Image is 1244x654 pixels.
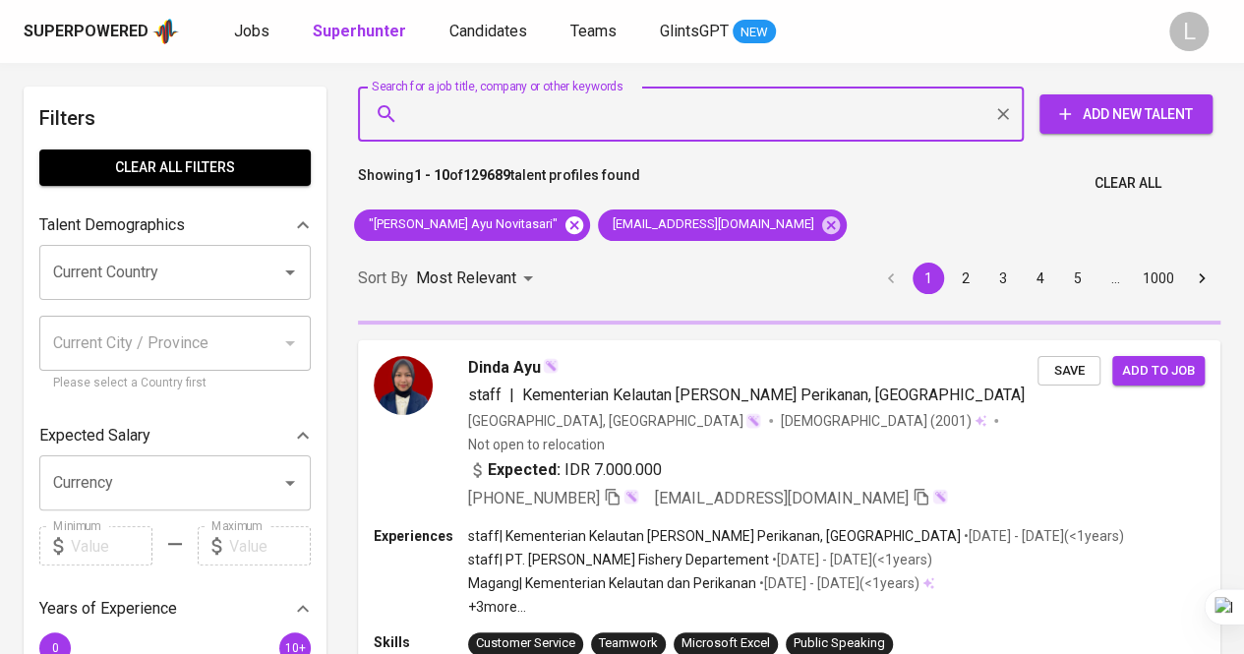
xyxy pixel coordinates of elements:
[1087,165,1169,202] button: Clear All
[623,489,639,505] img: magic_wand.svg
[781,411,930,431] span: [DEMOGRAPHIC_DATA]
[39,589,311,628] div: Years of Experience
[660,20,776,44] a: GlintsGPT NEW
[794,634,885,653] div: Public Speaking
[598,215,826,234] span: [EMAIL_ADDRESS][DOMAIN_NAME]
[449,22,527,40] span: Candidates
[913,263,944,294] button: page 1
[543,358,559,374] img: magic_wand.svg
[756,573,919,593] p: • [DATE] - [DATE] ( <1 years )
[1122,360,1195,383] span: Add to job
[570,20,621,44] a: Teams
[1137,263,1180,294] button: Go to page 1000
[1062,263,1094,294] button: Go to page 5
[358,267,408,290] p: Sort By
[1025,263,1056,294] button: Go to page 4
[987,263,1019,294] button: Go to page 3
[313,22,406,40] b: Superhunter
[39,416,311,455] div: Expected Salary
[374,632,468,652] p: Skills
[416,267,516,290] p: Most Relevant
[468,458,662,482] div: IDR 7.000.000
[1112,356,1205,386] button: Add to job
[733,23,776,42] span: NEW
[961,526,1124,546] p: • [DATE] - [DATE] ( <1 years )
[745,413,761,429] img: magic_wand.svg
[599,634,658,653] div: Teamwork
[950,263,981,294] button: Go to page 2
[313,20,410,44] a: Superhunter
[234,22,269,40] span: Jobs
[468,573,756,593] p: Magang | Kementerian Kelautan dan Perikanan
[655,489,909,507] span: [EMAIL_ADDRESS][DOMAIN_NAME]
[509,384,514,407] span: |
[468,386,502,404] span: staff
[1055,102,1197,127] span: Add New Talent
[1099,268,1131,288] div: …
[660,22,729,40] span: GlintsGPT
[598,209,847,241] div: [EMAIL_ADDRESS][DOMAIN_NAME]
[24,21,148,43] div: Superpowered
[39,102,311,134] h6: Filters
[374,526,468,546] p: Experiences
[354,215,569,234] span: "[PERSON_NAME] Ayu Novitasari"
[416,261,540,297] div: Most Relevant
[781,411,986,431] div: (2001)
[276,259,304,286] button: Open
[681,634,770,653] div: Microsoft Excel
[39,597,177,621] p: Years of Experience
[276,469,304,497] button: Open
[358,165,640,202] p: Showing of talent profiles found
[1047,360,1091,383] span: Save
[414,167,449,183] b: 1 - 10
[1037,356,1100,386] button: Save
[71,526,152,565] input: Value
[932,489,948,505] img: magic_wand.svg
[463,167,510,183] b: 129689
[468,597,1124,617] p: +3 more ...
[39,206,311,245] div: Talent Demographics
[1169,12,1209,51] div: L
[1186,263,1217,294] button: Go to next page
[468,489,600,507] span: [PHONE_NUMBER]
[1095,171,1161,196] span: Clear All
[234,20,273,44] a: Jobs
[872,263,1220,294] nav: pagination navigation
[769,550,932,569] p: • [DATE] - [DATE] ( <1 years )
[468,411,761,431] div: [GEOGRAPHIC_DATA], [GEOGRAPHIC_DATA]
[476,634,575,653] div: Customer Service
[39,424,150,447] p: Expected Salary
[24,17,179,46] a: Superpoweredapp logo
[354,209,590,241] div: "[PERSON_NAME] Ayu Novitasari"
[55,155,295,180] span: Clear All filters
[570,22,617,40] span: Teams
[989,100,1017,128] button: Clear
[374,356,433,415] img: 6e84eb02eaae234b4f7263803eea375f.jpg
[1039,94,1213,134] button: Add New Talent
[39,149,311,186] button: Clear All filters
[53,374,297,393] p: Please select a Country first
[468,356,541,380] span: Dinda Ayu
[468,526,961,546] p: staff | Kementerian Kelautan [PERSON_NAME] Perikanan, [GEOGRAPHIC_DATA]
[449,20,531,44] a: Candidates
[488,458,561,482] b: Expected:
[39,213,185,237] p: Talent Demographics
[522,386,1025,404] span: Kementerian Kelautan [PERSON_NAME] Perikanan, [GEOGRAPHIC_DATA]
[229,526,311,565] input: Value
[468,435,605,454] p: Not open to relocation
[468,550,769,569] p: staff | PT. [PERSON_NAME] Fishery Departement
[152,17,179,46] img: app logo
